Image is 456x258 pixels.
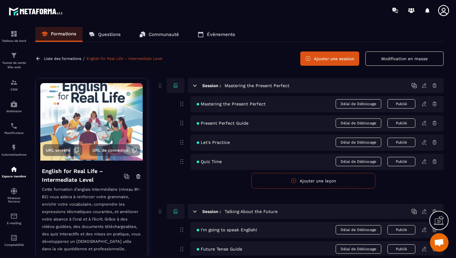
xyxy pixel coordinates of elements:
[207,32,235,37] p: Événements
[10,212,18,220] img: email
[387,244,415,254] button: Publié
[2,221,26,225] p: E-mailing
[10,122,18,130] img: scheduler
[10,166,18,173] img: automations
[387,225,415,234] button: Publié
[2,229,26,251] a: accountantaccountantComptabilité
[2,131,26,135] p: Planificateur
[98,32,121,37] p: Questions
[387,118,415,128] button: Publié
[44,56,81,61] a: Liste des formations
[2,183,26,208] a: social-networksocial-networkRéseaux Sociaux
[197,140,230,145] span: Let's Practice
[9,6,65,17] img: logo
[197,159,222,164] span: Quiz Time
[2,196,26,203] p: Réseaux Sociaux
[2,139,26,161] a: automationsautomationsAutomatisations
[149,32,179,37] p: Communauté
[2,88,26,91] p: CRM
[2,161,26,183] a: automationsautomationsEspace membre
[225,208,278,215] h5: Talking About the Future
[133,27,185,42] a: Communauté
[300,51,359,66] button: Ajouter une session
[197,227,257,232] span: I'm going to speak English!
[191,27,241,42] a: Événements
[2,243,26,247] p: Comptabilité
[336,99,381,109] span: Délai de Déblocage
[2,153,26,156] p: Automatisations
[336,138,381,147] span: Délai de Déblocage
[40,83,143,161] img: background
[2,208,26,229] a: emailemailE-mailing
[83,56,85,62] span: /
[35,27,83,42] a: Formations
[197,121,248,126] span: Present Perfect Guide
[92,148,128,153] span: URL de connexion
[2,47,26,74] a: formationformationTunnel de vente Site web
[197,101,266,106] span: Mastering the Present Perfect
[10,144,18,151] img: automations
[10,79,18,86] img: formation
[10,52,18,59] img: formation
[251,173,375,189] button: Ajouter une leçon
[387,138,415,147] button: Publié
[2,109,26,113] p: Webinaire
[2,96,26,118] a: automationsautomationsWebinaire
[2,25,26,47] a: formationformationTableau de bord
[387,157,415,166] button: Publié
[430,233,449,252] div: Ouvrir le chat
[10,234,18,242] img: accountant
[202,83,221,88] h6: Session :
[10,30,18,38] img: formation
[51,31,76,37] p: Formations
[2,175,26,178] p: Espace membre
[43,144,82,156] button: URL secrète
[336,244,381,254] span: Délai de Déblocage
[2,39,26,42] p: Tableau de bord
[336,157,381,166] span: Délai de Déblocage
[10,187,18,195] img: social-network
[202,209,221,214] h6: Session :
[46,148,70,153] span: URL secrète
[2,118,26,139] a: schedulerschedulerPlanificateur
[336,225,381,234] span: Délai de Déblocage
[365,51,444,66] button: Modification en masse
[197,247,242,251] span: Future Tense Guide
[87,56,163,61] a: English for Real Life – Intermediate Level
[336,118,381,128] span: Délai de Déblocage
[387,99,415,109] button: Publié
[225,82,289,89] h5: Mastering the Present Perfect
[83,27,127,42] a: Questions
[2,61,26,69] p: Tunnel de vente Site web
[2,74,26,96] a: formationformationCRM
[10,100,18,108] img: automations
[89,144,140,156] button: URL de connexion
[42,167,124,184] h4: English for Real Life – Intermediate Level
